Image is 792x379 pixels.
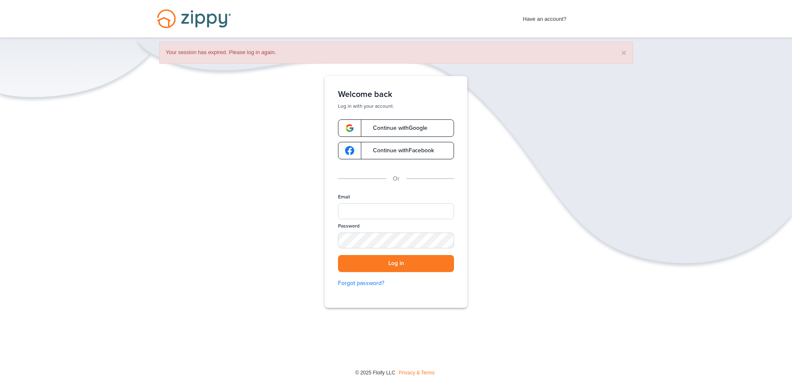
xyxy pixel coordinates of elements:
[338,233,454,248] input: Password
[523,10,567,24] span: Have an account?
[338,89,454,99] h1: Welcome back
[338,103,454,109] p: Log in with your account.
[338,203,454,219] input: Email
[338,193,350,201] label: Email
[345,124,354,133] img: google-logo
[338,223,360,230] label: Password
[355,370,395,376] span: © 2025 Floify LLC
[393,174,400,183] p: Or
[338,142,454,159] a: google-logoContinue withFacebook
[345,146,354,155] img: google-logo
[399,370,434,376] a: Privacy & Terms
[338,119,454,137] a: google-logoContinue withGoogle
[338,255,454,272] button: Log in
[621,48,626,57] button: ×
[338,279,454,288] a: Forgot password?
[365,125,427,131] span: Continue with Google
[159,42,633,64] div: Your session has expired. Please log in again.
[365,148,434,154] span: Continue with Facebook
